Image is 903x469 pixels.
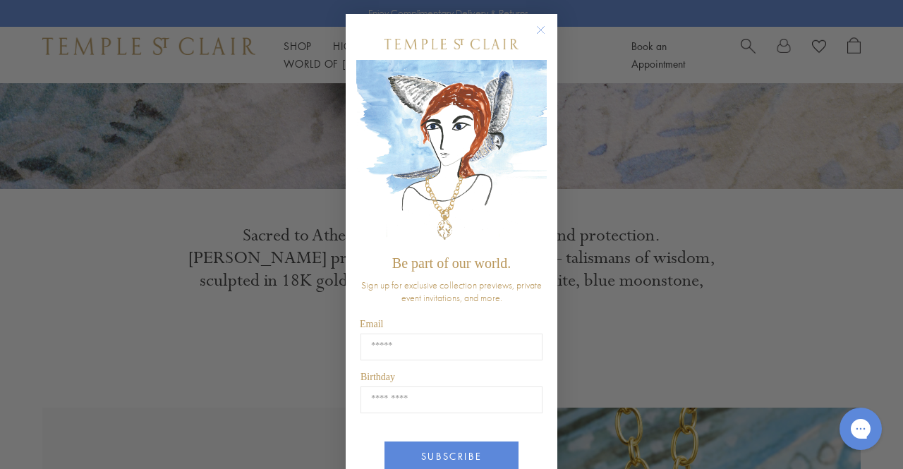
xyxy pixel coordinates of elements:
iframe: Gorgias live chat messenger [832,403,889,455]
button: Close dialog [539,28,557,46]
span: Birthday [360,372,395,382]
img: Temple St. Clair [384,39,519,49]
span: Sign up for exclusive collection previews, private event invitations, and more. [361,279,542,304]
span: Be part of our world. [392,255,511,271]
span: Email [360,319,383,329]
img: c4a9eb12-d91a-4d4a-8ee0-386386f4f338.jpeg [356,60,547,248]
input: Email [360,334,543,360]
